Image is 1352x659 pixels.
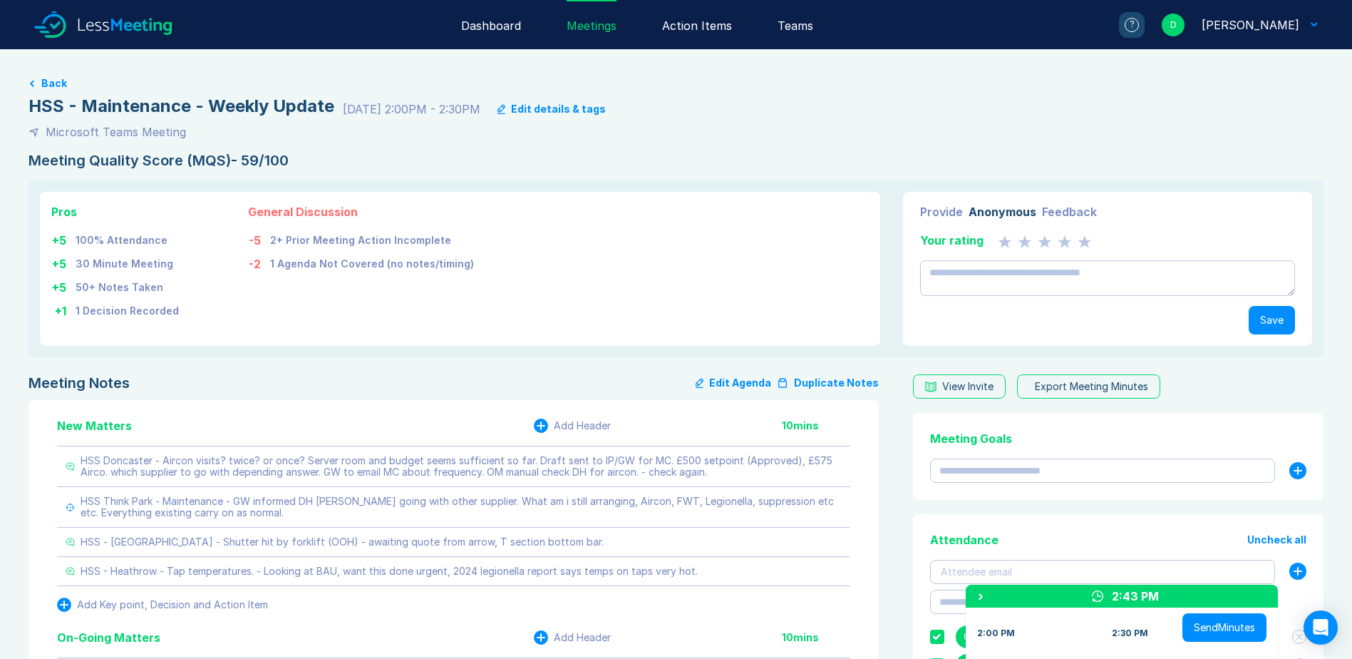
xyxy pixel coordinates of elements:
[51,226,75,250] td: + 5
[1249,306,1295,334] button: Save
[1202,16,1299,34] div: David Hayter
[29,78,1323,89] a: Back
[977,628,1015,639] div: 2:00 PM
[46,123,186,141] div: Microsoft Teams Meeting
[75,273,180,297] td: 50+ Notes Taken
[248,203,475,220] div: General Discussion
[913,374,1006,399] button: View Invite
[511,103,606,115] div: Edit details & tags
[29,152,1323,169] div: Meeting Quality Score (MQS) - 59/100
[1112,628,1148,639] div: 2:30 PM
[1162,14,1185,36] div: D
[269,226,475,250] td: 2+ Prior Meeting Action Incomplete
[248,250,269,273] td: -2
[81,536,604,548] div: HSS - [GEOGRAPHIC_DATA] - Shutter hit by forklift (OOH) - awaiting quote from arrow, T section bo...
[1112,588,1159,605] div: 2:43 PM
[1304,611,1338,645] div: Open Intercom Messenger
[51,250,75,273] td: + 5
[782,632,850,643] div: 10 mins
[969,203,1036,220] div: Anonymous
[1102,12,1145,38] a: ?
[248,226,269,250] td: -5
[930,430,1306,447] div: Meeting Goals
[920,232,984,249] div: Your rating
[29,95,334,118] div: HSS - Maintenance - Weekly Update
[696,374,771,392] button: Edit Agenda
[930,531,998,548] div: Attendance
[998,232,1092,249] div: 0 Stars
[81,496,842,518] div: HSS Think Park - Maintenance - GW informed DH [PERSON_NAME] going with other supplier. What am i ...
[956,625,979,648] div: G
[77,599,268,611] div: Add Key point, Decision and Action Item
[75,226,180,250] td: 100% Attendance
[29,374,130,392] div: Meeting Notes
[81,455,842,478] div: HSS Doncaster - Aircon visits? twice? or once? Server room and budget seems sufficient so far. Dr...
[57,629,160,646] div: On-Going Matters
[497,103,606,115] button: Edit details & tags
[1017,374,1160,399] button: Export Meeting Minutes
[81,566,698,577] div: HSS - Heathrow - Tap temperatures. - Looking at BAU, want this done urgent, 2024 legionella repor...
[41,78,67,89] button: Back
[269,250,475,273] td: 1 Agenda Not Covered (no notes/timing)
[534,419,611,433] button: Add Header
[57,417,132,434] div: New Matters
[51,203,180,220] div: Pros
[1247,534,1306,546] button: Uncheck all
[554,420,611,431] div: Add Header
[554,632,611,643] div: Add Header
[1125,18,1139,32] div: ?
[343,101,480,118] div: [DATE] 2:00PM - 2:30PM
[1035,381,1148,392] div: Export Meeting Minutes
[75,250,180,273] td: 30 Minute Meeting
[1042,203,1097,220] div: Feedback
[51,297,75,320] td: + 1
[782,420,850,431] div: 10 mins
[920,203,963,220] div: Provide
[1182,613,1266,642] button: SendMinutes
[57,598,268,612] button: Add Key point, Decision and Action Item
[942,381,994,392] div: View Invite
[75,297,180,320] td: 1 Decision Recorded
[777,374,879,392] button: Duplicate Notes
[534,630,611,645] button: Add Header
[51,273,75,297] td: + 5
